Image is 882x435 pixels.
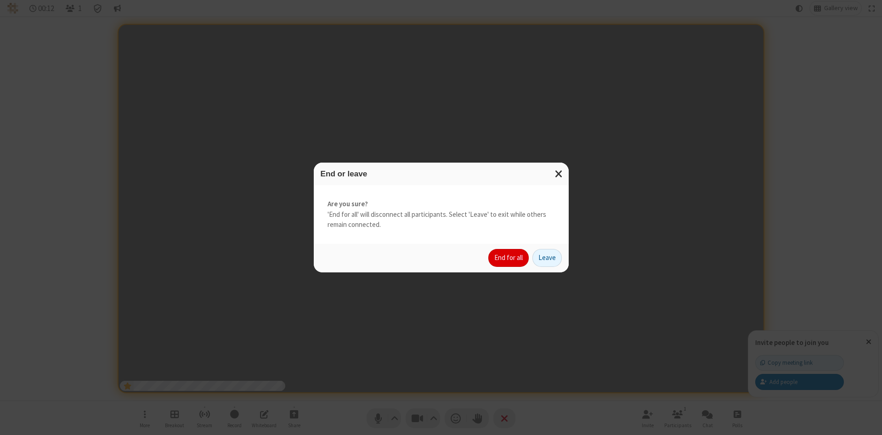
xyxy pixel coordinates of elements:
[314,185,569,244] div: 'End for all' will disconnect all participants. Select 'Leave' to exit while others remain connec...
[321,169,562,178] h3: End or leave
[488,249,529,267] button: End for all
[549,163,569,185] button: Close modal
[328,199,555,209] strong: Are you sure?
[532,249,562,267] button: Leave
